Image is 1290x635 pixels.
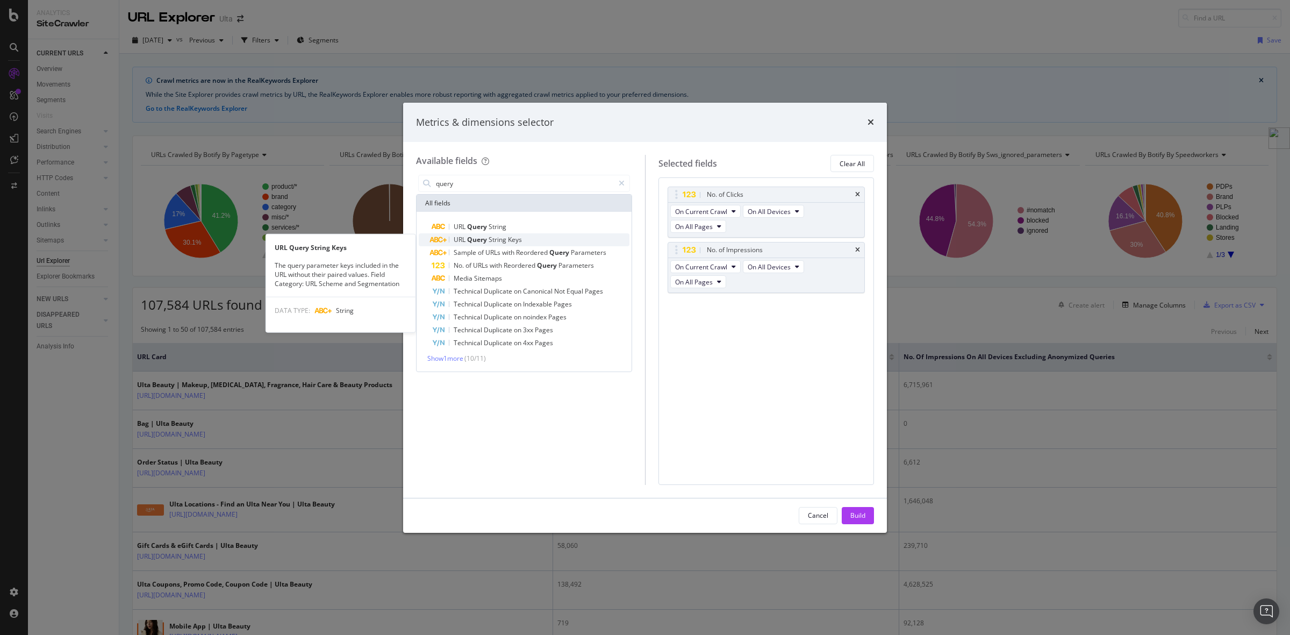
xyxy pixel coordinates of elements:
span: Parameters [571,248,606,257]
span: Media [454,274,474,283]
span: on [514,299,523,309]
span: Canonical [523,287,554,296]
span: Show 1 more [427,354,463,363]
span: Duplicate [484,338,514,347]
span: Duplicate [484,287,514,296]
span: Pages [585,287,603,296]
span: Pages [535,325,553,334]
div: URL Query String Keys [266,242,415,252]
button: Clear All [830,155,874,172]
span: On All Devices [748,207,791,216]
div: No. of Impressions [707,245,763,255]
span: Duplicate [484,325,514,334]
div: Available fields [416,155,477,167]
span: of [465,261,473,270]
button: On Current Crawl [670,205,741,218]
button: On All Devices [743,205,804,218]
span: Technical [454,299,484,309]
span: 4xx [523,338,535,347]
span: Duplicate [484,299,514,309]
span: Duplicate [484,312,514,322]
div: Metrics & dimensions selector [416,116,554,130]
span: 3xx [523,325,535,334]
span: String [489,222,506,231]
span: URL [454,235,467,244]
span: Query [467,222,489,231]
span: Sitemaps [474,274,502,283]
span: on [514,287,523,296]
div: modal [403,103,887,533]
span: with [490,261,504,270]
span: with [502,248,516,257]
span: Technical [454,325,484,334]
span: On Current Crawl [675,262,727,272]
button: On All Pages [670,275,726,288]
div: No. of ClickstimesOn Current CrawlOn All DevicesOn All Pages [668,187,865,238]
span: Technical [454,287,484,296]
span: Parameters [558,261,594,270]
span: Not [554,287,567,296]
div: times [855,191,860,198]
span: Keys [508,235,522,244]
div: Open Intercom Messenger [1253,598,1279,624]
span: ( 10 / 11 ) [464,354,486,363]
div: times [855,247,860,253]
span: noindex [523,312,548,322]
span: of [478,248,485,257]
span: Pages [535,338,553,347]
button: On Current Crawl [670,260,741,273]
span: URLs [485,248,502,257]
button: On All Devices [743,260,804,273]
span: Query [549,248,571,257]
span: on [514,338,523,347]
span: URL [454,222,467,231]
span: on [514,312,523,322]
span: Technical [454,312,484,322]
span: Indexable [523,299,554,309]
div: Selected fields [658,158,717,170]
span: Reordered [516,248,549,257]
span: Query [537,261,558,270]
span: Equal [567,287,585,296]
div: All fields [417,195,632,212]
span: String [489,235,508,244]
button: On All Pages [670,220,726,233]
span: No. [454,261,465,270]
span: On All Pages [675,277,713,287]
button: Cancel [799,507,837,524]
div: The query parameter keys included in the URL without their paired values. Field Category: URL Sch... [266,260,415,288]
span: Technical [454,338,484,347]
span: On Current Crawl [675,207,727,216]
span: URLs [473,261,490,270]
span: On All Devices [748,262,791,272]
div: Build [850,511,865,520]
span: on [514,325,523,334]
span: Pages [554,299,572,309]
div: No. of Clicks [707,189,743,200]
span: Query [467,235,489,244]
div: times [868,116,874,130]
span: Pages [548,312,567,322]
span: On All Pages [675,222,713,231]
div: Clear All [840,159,865,168]
button: Build [842,507,874,524]
div: No. of ImpressionstimesOn Current CrawlOn All DevicesOn All Pages [668,242,865,293]
span: Reordered [504,261,537,270]
div: Cancel [808,511,828,520]
span: Sample [454,248,478,257]
input: Search by field name [435,175,614,191]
